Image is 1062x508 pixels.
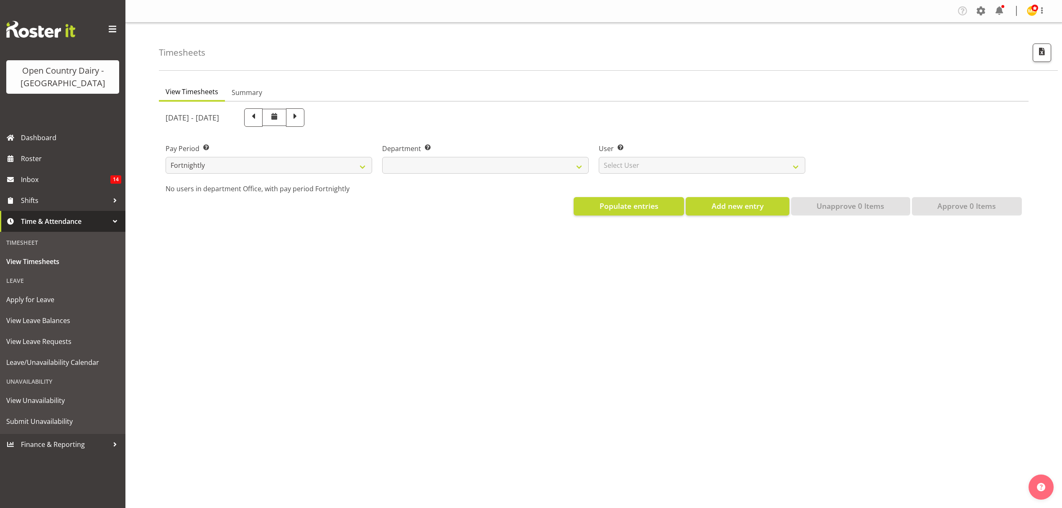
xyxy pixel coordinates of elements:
a: Leave/Unavailability Calendar [2,352,123,373]
button: Export CSV [1033,44,1051,62]
img: Rosterit website logo [6,21,75,38]
button: Unapprove 0 Items [791,197,910,216]
span: Leave/Unavailability Calendar [6,356,119,369]
span: Populate entries [600,200,659,211]
p: No users in department Office, with pay period Fortnightly [166,184,1022,194]
a: View Leave Requests [2,331,123,352]
div: Timesheet [2,234,123,251]
span: Finance & Reporting [21,438,109,451]
label: Department [382,144,589,154]
label: Pay Period [166,144,372,154]
span: Unapprove 0 Items [817,200,884,211]
div: Unavailability [2,373,123,390]
span: Time & Attendance [21,215,109,228]
span: View Timesheets [166,87,218,97]
span: View Leave Balances [6,314,119,327]
a: Apply for Leave [2,289,123,310]
a: View Timesheets [2,251,123,272]
button: Approve 0 Items [912,197,1022,216]
span: Dashboard [21,131,121,144]
a: View Unavailability [2,390,123,411]
span: Approve 0 Items [937,200,996,211]
label: User [599,144,805,154]
span: View Unavailability [6,394,119,407]
h5: [DATE] - [DATE] [166,113,219,122]
div: Open Country Dairy - [GEOGRAPHIC_DATA] [15,64,111,90]
span: Summary [232,87,262,97]
span: View Leave Requests [6,335,119,348]
a: Submit Unavailability [2,411,123,432]
button: Populate entries [574,197,684,216]
button: Add new entry [686,197,789,216]
div: Leave [2,272,123,289]
span: Inbox [21,173,110,186]
img: help-xxl-2.png [1037,483,1045,491]
span: Submit Unavailability [6,415,119,428]
span: Add new entry [712,200,763,211]
a: View Leave Balances [2,310,123,331]
span: Shifts [21,194,109,207]
img: milk-reception-awarua7542.jpg [1027,6,1037,16]
span: 14 [110,175,121,184]
span: View Timesheets [6,255,119,268]
span: Roster [21,152,121,165]
span: Apply for Leave [6,293,119,306]
h4: Timesheets [159,48,205,57]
